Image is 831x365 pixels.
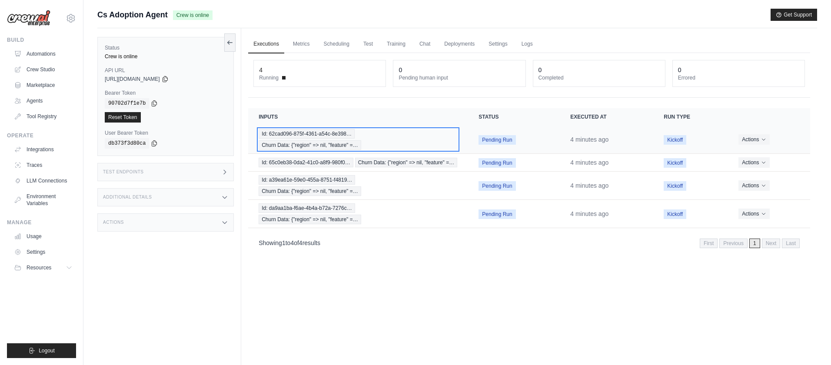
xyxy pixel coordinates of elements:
[479,181,515,191] span: Pending Run
[479,209,515,219] span: Pending Run
[10,189,76,210] a: Environment Variables
[259,158,353,167] span: Id: 65c0eb38-0da2-41c0-a8f9-980f0…
[248,35,284,53] a: Executions
[10,109,76,123] a: Tool Registry
[762,239,781,248] span: Next
[664,158,686,168] span: Kickoff
[382,35,411,53] a: Training
[105,90,226,96] label: Bearer Token
[105,112,141,123] a: Reset Token
[105,138,149,149] code: db373f3d80ca
[771,9,817,21] button: Get Support
[664,209,686,219] span: Kickoff
[738,209,769,219] button: Actions for execution
[700,239,718,248] span: First
[10,94,76,108] a: Agents
[103,220,124,225] h3: Actions
[570,136,608,143] time: August 10, 2025 at 09:18 PDT
[7,36,76,43] div: Build
[7,132,76,139] div: Operate
[738,134,769,145] button: Actions for execution
[259,203,458,224] a: View execution details for Id
[738,180,769,191] button: Actions for execution
[288,35,315,53] a: Metrics
[259,203,355,213] span: Id: da9aa1ba-f6ae-4b4a-b72a-7276c…
[105,67,226,74] label: API URL
[290,239,294,246] span: 4
[259,129,355,139] span: Id: 62cad096-875f-4361-a54c-8e398…
[105,76,160,83] span: [URL][DOMAIN_NAME]
[678,74,799,81] dt: Errored
[259,215,361,224] span: Churn Data: {"region" => nil, "feature" =…
[700,239,800,248] nav: Pagination
[468,108,560,126] th: Status
[259,186,361,196] span: Churn Data: {"region" => nil, "feature" =…
[399,66,402,74] div: 0
[516,35,538,53] a: Logs
[483,35,512,53] a: Settings
[749,239,760,248] span: 1
[479,135,515,145] span: Pending Run
[39,347,55,354] span: Logout
[105,98,149,109] code: 90702d7f1e7b
[355,158,458,167] span: Churn Data: {"region" => nil, "feature" =…
[7,10,50,27] img: Logo
[248,108,468,126] th: Inputs
[299,239,302,246] span: 4
[10,245,76,259] a: Settings
[10,143,76,156] a: Integrations
[560,108,653,126] th: Executed at
[10,78,76,92] a: Marketplace
[439,35,480,53] a: Deployments
[259,239,320,247] p: Showing to of results
[259,66,263,74] div: 4
[259,175,355,185] span: Id: a39ea61e-59e0-455a-8751-f4819…
[248,108,810,254] section: Crew executions table
[10,47,76,61] a: Automations
[10,174,76,188] a: LLM Connections
[259,175,458,196] a: View execution details for Id
[319,35,355,53] a: Scheduling
[664,135,686,145] span: Kickoff
[358,35,378,53] a: Test
[653,108,728,126] th: Run Type
[259,74,279,81] span: Running
[27,264,51,271] span: Resources
[103,169,144,175] h3: Test Endpoints
[570,182,608,189] time: August 10, 2025 at 09:18 PDT
[678,66,681,74] div: 0
[570,159,608,166] time: August 10, 2025 at 09:18 PDT
[105,129,226,136] label: User Bearer Token
[10,261,76,275] button: Resources
[248,232,810,254] nav: Pagination
[738,157,769,168] button: Actions for execution
[10,158,76,172] a: Traces
[538,74,660,81] dt: Completed
[7,219,76,226] div: Manage
[782,239,800,248] span: Last
[173,10,213,20] span: Crew is online
[103,195,152,200] h3: Additional Details
[414,35,435,53] a: Chat
[10,63,76,76] a: Crew Studio
[7,343,76,358] button: Logout
[10,229,76,243] a: Usage
[97,9,168,21] span: Cs Adoption Agent
[105,53,226,60] div: Crew is online
[788,323,831,365] iframe: Chat Widget
[538,66,542,74] div: 0
[664,181,686,191] span: Kickoff
[282,239,286,246] span: 1
[719,239,748,248] span: Previous
[259,158,458,167] a: View execution details for Id
[105,44,226,51] label: Status
[259,129,458,150] a: View execution details for Id
[259,140,361,150] span: Churn Data: {"region" => nil, "feature" =…
[570,210,608,217] time: August 10, 2025 at 09:18 PDT
[399,74,520,81] dt: Pending human input
[479,158,515,168] span: Pending Run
